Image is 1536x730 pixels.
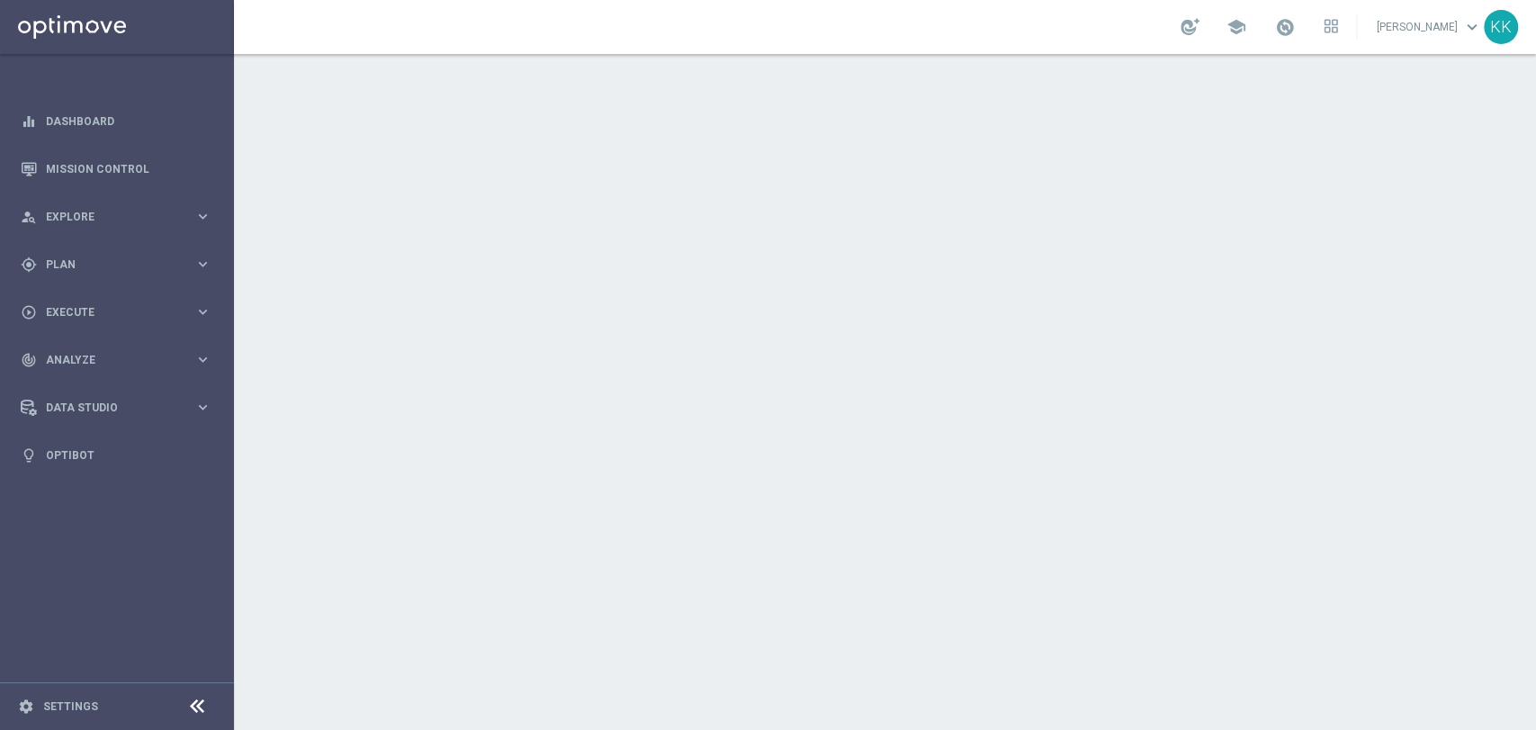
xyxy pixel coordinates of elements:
div: Explore [21,209,194,225]
button: equalizer Dashboard [20,114,212,129]
div: KK [1484,10,1518,44]
button: gps_fixed Plan keyboard_arrow_right [20,257,212,272]
span: Analyze [46,355,194,365]
button: track_changes Analyze keyboard_arrow_right [20,353,212,367]
div: Mission Control [21,145,211,193]
button: play_circle_outline Execute keyboard_arrow_right [20,305,212,320]
button: Mission Control [20,162,212,176]
i: equalizer [21,113,37,130]
i: gps_fixed [21,257,37,273]
span: Plan [46,259,194,270]
div: Execute [21,304,194,320]
a: Optibot [46,431,211,479]
i: person_search [21,209,37,225]
a: Settings [43,701,98,712]
i: keyboard_arrow_right [194,351,211,368]
a: Dashboard [46,97,211,145]
i: keyboard_arrow_right [194,399,211,416]
i: track_changes [21,352,37,368]
span: Explore [46,212,194,222]
span: Execute [46,307,194,318]
i: keyboard_arrow_right [194,256,211,273]
span: Data Studio [46,402,194,413]
div: Data Studio [21,400,194,416]
a: Mission Control [46,145,211,193]
i: settings [18,698,34,715]
i: play_circle_outline [21,304,37,320]
i: keyboard_arrow_right [194,208,211,225]
button: Data Studio keyboard_arrow_right [20,401,212,415]
button: lightbulb Optibot [20,448,212,463]
div: Plan [21,257,194,273]
i: keyboard_arrow_right [194,303,211,320]
div: Optibot [21,431,211,479]
div: Analyze [21,352,194,368]
i: lightbulb [21,447,37,464]
span: keyboard_arrow_down [1462,17,1482,37]
div: Dashboard [21,97,211,145]
span: school [1226,17,1246,37]
button: person_search Explore keyboard_arrow_right [20,210,212,224]
a: [PERSON_NAME]keyboard_arrow_down [1375,14,1484,41]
